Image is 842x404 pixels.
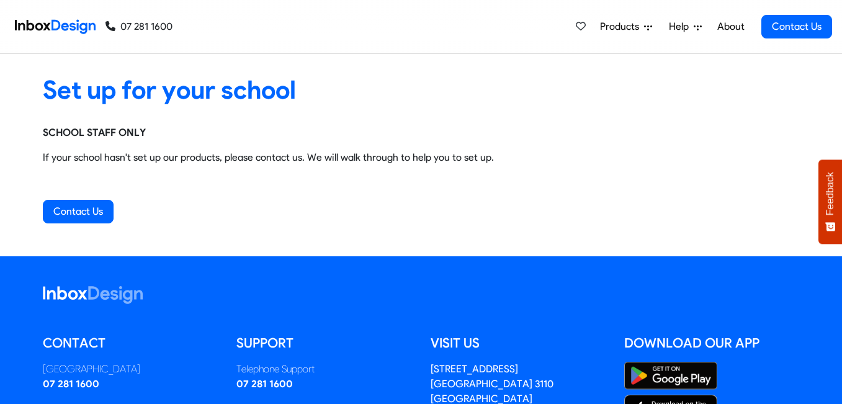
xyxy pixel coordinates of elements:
[105,19,172,34] a: 07 281 1600
[43,378,99,390] a: 07 281 1600
[43,74,800,105] heading: Set up for your school
[669,19,694,34] span: Help
[43,362,218,377] div: [GEOGRAPHIC_DATA]
[43,334,218,352] h5: Contact
[818,159,842,244] button: Feedback - Show survey
[624,334,800,352] h5: Download our App
[236,378,293,390] a: 07 281 1600
[595,14,657,39] a: Products
[236,362,412,377] div: Telephone Support
[43,127,146,138] strong: SCHOOL STAFF ONLY
[761,15,832,38] a: Contact Us
[664,14,707,39] a: Help
[43,150,800,165] p: If your school hasn't set up our products, please contact us. We will walk through to help you to...
[714,14,748,39] a: About
[825,172,836,215] span: Feedback
[43,200,114,223] a: Contact Us
[624,362,717,390] img: Google Play Store
[600,19,644,34] span: Products
[431,334,606,352] h5: Visit us
[236,334,412,352] h5: Support
[43,286,143,304] img: logo_inboxdesign_white.svg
